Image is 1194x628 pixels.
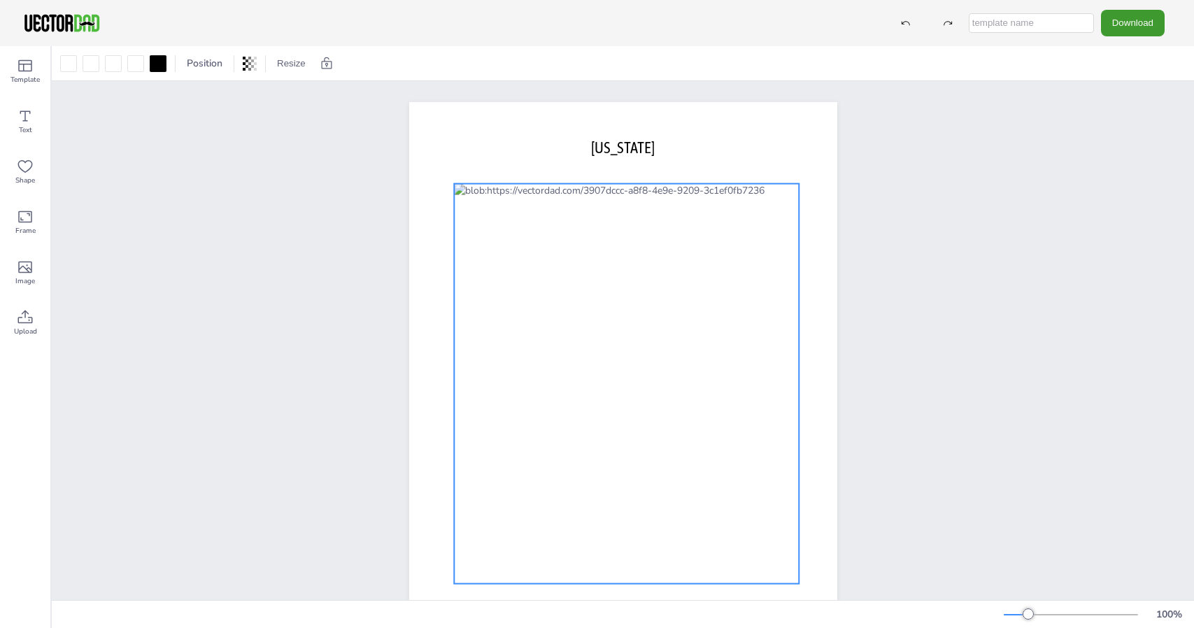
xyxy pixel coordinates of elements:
[15,175,35,186] span: Shape
[22,13,101,34] img: VectorDad-1.png
[1101,10,1165,36] button: Download
[969,13,1094,33] input: template name
[591,138,655,157] span: [US_STATE]
[14,326,37,337] span: Upload
[19,124,32,136] span: Text
[15,225,36,236] span: Frame
[271,52,311,75] button: Resize
[15,276,35,287] span: Image
[184,57,225,70] span: Position
[1152,608,1186,621] div: 100 %
[10,74,40,85] span: Template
